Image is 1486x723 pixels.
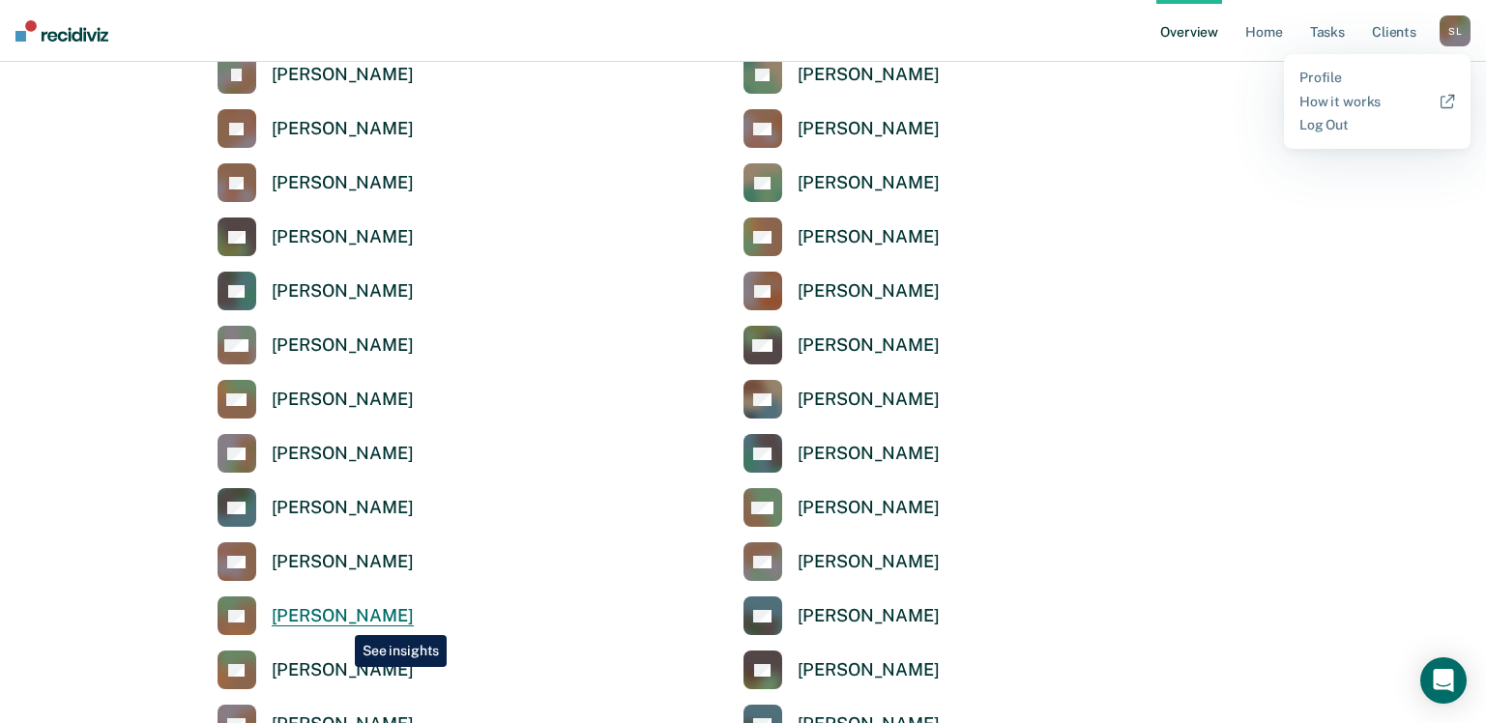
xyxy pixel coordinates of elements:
[743,272,940,310] a: [PERSON_NAME]
[743,488,940,527] a: [PERSON_NAME]
[798,118,940,140] div: [PERSON_NAME]
[218,326,414,364] a: [PERSON_NAME]
[743,326,940,364] a: [PERSON_NAME]
[798,389,940,411] div: [PERSON_NAME]
[272,118,414,140] div: [PERSON_NAME]
[743,542,940,581] a: [PERSON_NAME]
[272,64,414,86] div: [PERSON_NAME]
[218,380,414,419] a: [PERSON_NAME]
[218,109,414,148] a: [PERSON_NAME]
[272,280,414,303] div: [PERSON_NAME]
[743,109,940,148] a: [PERSON_NAME]
[798,551,940,573] div: [PERSON_NAME]
[1440,15,1471,46] div: S L
[798,226,940,248] div: [PERSON_NAME]
[798,280,940,303] div: [PERSON_NAME]
[218,434,414,473] a: [PERSON_NAME]
[743,55,940,94] a: [PERSON_NAME]
[743,380,940,419] a: [PERSON_NAME]
[743,217,940,256] a: [PERSON_NAME]
[272,443,414,465] div: [PERSON_NAME]
[1420,657,1467,704] div: Open Intercom Messenger
[743,434,940,473] a: [PERSON_NAME]
[1299,94,1455,110] a: How it works
[272,334,414,357] div: [PERSON_NAME]
[743,163,940,202] a: [PERSON_NAME]
[798,497,940,519] div: [PERSON_NAME]
[218,55,414,94] a: [PERSON_NAME]
[272,497,414,519] div: [PERSON_NAME]
[272,605,414,627] div: [PERSON_NAME]
[218,488,414,527] a: [PERSON_NAME]
[218,163,414,202] a: [PERSON_NAME]
[218,542,414,581] a: [PERSON_NAME]
[798,605,940,627] div: [PERSON_NAME]
[218,272,414,310] a: [PERSON_NAME]
[1440,15,1471,46] button: SL
[272,389,414,411] div: [PERSON_NAME]
[272,551,414,573] div: [PERSON_NAME]
[1299,117,1455,133] a: Log Out
[1299,70,1455,86] a: Profile
[798,172,940,194] div: [PERSON_NAME]
[798,334,940,357] div: [PERSON_NAME]
[218,596,414,635] a: [PERSON_NAME]
[15,20,108,42] img: Recidiviz
[272,226,414,248] div: [PERSON_NAME]
[743,651,940,689] a: [PERSON_NAME]
[272,172,414,194] div: [PERSON_NAME]
[798,64,940,86] div: [PERSON_NAME]
[743,596,940,635] a: [PERSON_NAME]
[218,217,414,256] a: [PERSON_NAME]
[798,659,940,681] div: [PERSON_NAME]
[218,651,414,689] a: [PERSON_NAME]
[272,659,414,681] div: [PERSON_NAME]
[798,443,940,465] div: [PERSON_NAME]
